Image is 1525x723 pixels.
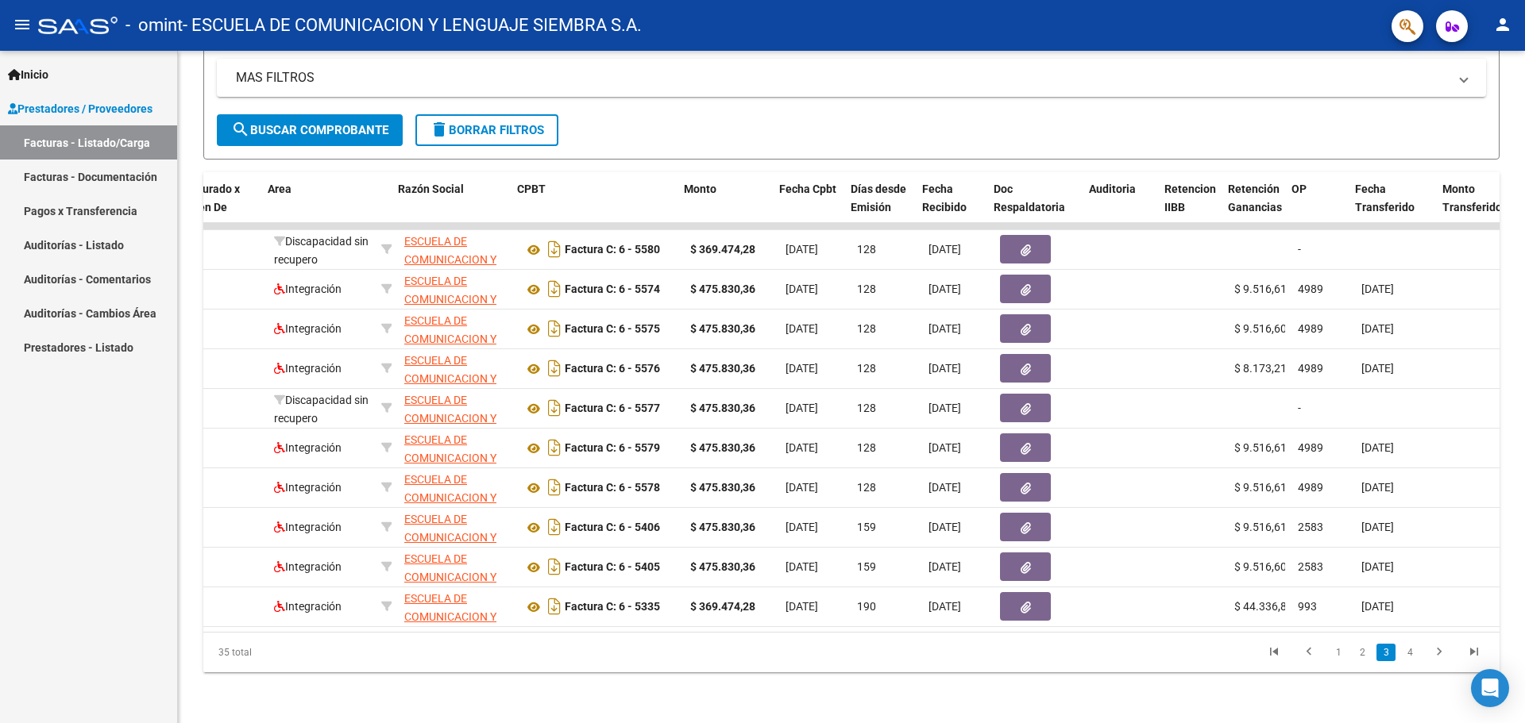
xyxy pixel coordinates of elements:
span: [DATE] [929,362,961,375]
span: [DATE] [786,560,818,573]
datatable-header-cell: Fecha Recibido [916,172,987,242]
datatable-header-cell: CPBT [511,172,678,242]
span: 4989 [1298,283,1323,295]
span: 128 [857,481,876,494]
i: Descargar documento [544,237,565,262]
span: [DATE] [1361,362,1394,375]
datatable-header-cell: Monto [678,172,773,242]
span: 128 [857,362,876,375]
a: 4 [1400,644,1419,661]
span: [DATE] [786,283,818,295]
span: $ 9.516,61 [1234,481,1287,494]
span: Auditoria [1089,183,1136,195]
span: 128 [857,322,876,335]
span: [DATE] [929,600,961,613]
span: [DATE] [929,402,961,414]
span: ESCUELA DE COMUNICACION Y LENGUAJE SIEMBRA S.A. [404,513,509,579]
a: 1 [1329,644,1348,661]
span: Borrar Filtros [430,123,544,137]
strong: $ 475.830,36 [690,402,755,414]
li: page 2 [1350,639,1374,666]
span: 128 [857,441,876,454]
strong: $ 475.830,36 [690,322,755,335]
datatable-header-cell: Fecha Cpbt [773,172,844,242]
strong: Factura C: 6 - 5580 [565,244,660,256]
span: 4989 [1298,322,1323,335]
strong: $ 475.830,36 [690,283,755,295]
span: [DATE] [786,441,818,454]
span: OP [1291,183,1307,195]
span: ESCUELA DE COMUNICACION Y LENGUAJE SIEMBRA S.A. [404,314,509,381]
span: Doc Respaldatoria [994,183,1065,213]
i: Descargar documento [544,395,565,421]
span: ESCUELA DE COMUNICACION Y LENGUAJE SIEMBRA S.A. [404,592,509,659]
span: Integración [274,481,342,494]
div: 30714637556 [404,431,511,464]
strong: $ 475.830,36 [690,481,755,494]
strong: Factura C: 6 - 5335 [565,601,660,613]
span: Buscar Comprobante [231,123,388,137]
datatable-header-cell: Doc Respaldatoria [987,172,1083,242]
i: Descargar documento [544,554,565,579]
span: 159 [857,521,876,533]
span: [DATE] [786,402,818,414]
strong: $ 475.830,36 [690,362,755,375]
i: Descargar documento [544,276,565,302]
strong: Factura C: 6 - 5574 [565,283,660,296]
span: CPBT [517,183,546,195]
strong: $ 369.474,28 [690,243,755,256]
i: Descargar documento [544,514,565,540]
span: [DATE] [929,243,961,256]
i: Descargar documento [544,475,565,500]
span: [DATE] [1361,521,1394,533]
span: Prestadores / Proveedores [8,100,152,117]
div: 30714637556 [404,391,511,425]
strong: Factura C: 6 - 5575 [565,323,660,336]
span: Integración [274,441,342,454]
span: Area [268,183,291,195]
span: Retención Ganancias [1228,183,1282,213]
a: go to next page [1424,644,1454,661]
span: - [1298,402,1301,414]
span: Fecha Transferido [1355,183,1415,213]
strong: $ 475.830,36 [690,560,755,573]
span: ESCUELA DE COMUNICACION Y LENGUAJE SIEMBRA S.A. [404,433,509,500]
span: $ 8.173,21 [1234,362,1287,375]
span: Integración [274,521,342,533]
span: [DATE] [786,481,818,494]
span: [DATE] [1361,560,1394,573]
div: 30714637556 [404,312,511,345]
datatable-header-cell: Facturado x Orden De [174,172,261,242]
span: [DATE] [786,600,818,613]
mat-icon: menu [13,15,32,34]
span: [DATE] [786,243,818,256]
span: [DATE] [929,560,961,573]
span: [DATE] [1361,481,1394,494]
div: 30714637556 [404,550,511,583]
div: Open Intercom Messenger [1471,669,1509,707]
span: Días desde Emisión [851,183,906,213]
strong: $ 475.830,36 [690,441,755,454]
span: Integración [274,600,342,613]
span: Monto [684,183,716,195]
span: ESCUELA DE COMUNICACION Y LENGUAJE SIEMBRA S.A. [404,275,509,341]
span: 2583 [1298,521,1323,533]
button: Buscar Comprobante [217,114,403,146]
span: [DATE] [1361,322,1394,335]
span: 128 [857,283,876,295]
i: Descargar documento [544,316,565,341]
span: [DATE] [786,362,818,375]
mat-panel-title: MAS FILTROS [236,69,1448,87]
span: Razón Social [398,183,464,195]
span: Integración [274,560,342,573]
a: go to first page [1259,644,1289,661]
datatable-header-cell: Días desde Emisión [844,172,916,242]
span: - ESCUELA DE COMUNICACION Y LENGUAJE SIEMBRA S.A. [183,8,642,43]
span: [DATE] [929,441,961,454]
div: 30714637556 [404,272,511,306]
datatable-header-cell: Monto Transferido [1436,172,1523,242]
li: page 4 [1398,639,1422,666]
strong: Factura C: 6 - 5579 [565,442,660,455]
strong: Factura C: 6 - 5405 [565,561,660,574]
span: [DATE] [1361,600,1394,613]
